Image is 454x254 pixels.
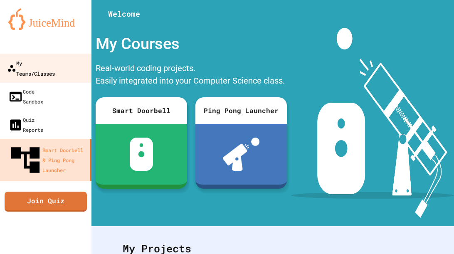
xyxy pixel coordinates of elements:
div: Ping Pong Launcher [195,97,287,124]
img: banner-image-my-projects.png [291,28,454,218]
div: My Teams/Classes [7,58,55,78]
a: Join Quiz [5,192,87,212]
div: My Courses [91,28,291,60]
img: ppl-with-ball.png [223,138,260,171]
div: Smart Doorbell & Ping Pong Launcher [8,143,86,177]
div: Real-world coding projects. Easily integrated into your Computer Science class. [91,60,291,91]
div: Smart Doorbell [96,97,187,124]
img: sdb-white.svg [130,138,153,171]
div: Code Sandbox [8,86,43,106]
div: Quiz Reports [8,115,43,135]
img: logo-orange.svg [8,8,83,30]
